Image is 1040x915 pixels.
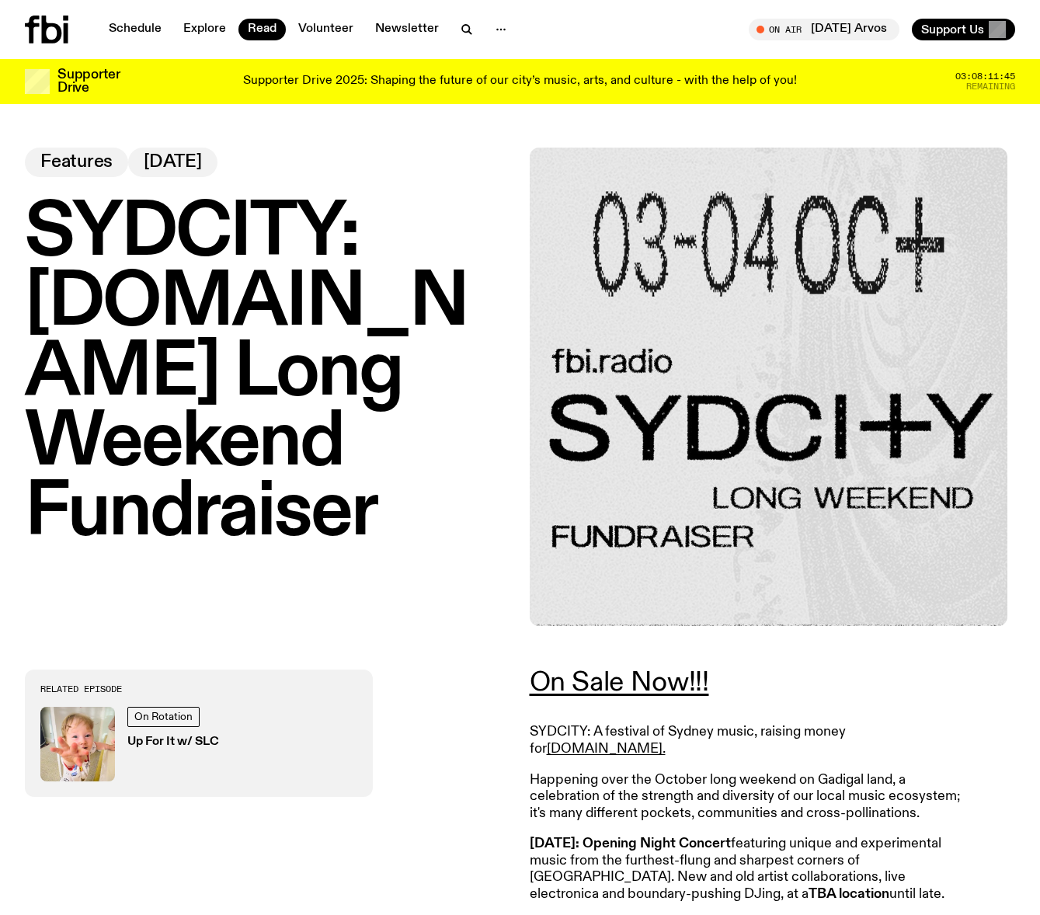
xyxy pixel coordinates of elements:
p: featuring unique and experimental music from the furthest-flung and sharpest corners of [GEOGRAPH... [530,836,977,903]
a: [DOMAIN_NAME]. [547,742,666,756]
p: Happening over the October long weekend on Gadigal land, a celebration of the strength and divers... [530,772,977,823]
span: Remaining [966,82,1015,91]
img: Black text on gray background. Reading top to bottom: 03-04 OCT. fbi.radio SYDCITY LONG WEEKEND F... [530,148,1008,626]
span: [DATE] [144,154,202,171]
a: baby slcOn RotationUp For It w/ SLC [40,707,357,781]
h3: Supporter Drive [57,68,120,95]
a: Newsletter [366,19,448,40]
strong: [DATE]: Opening Night Concert [530,837,731,851]
a: Read [238,19,286,40]
span: 03:08:11:45 [955,72,1015,81]
button: On Air[DATE] Arvos [749,19,899,40]
a: On Sale Now!!! [530,669,709,697]
span: Features [40,154,113,171]
p: SYDCITY: A festival of Sydney music, raising money for [530,724,977,757]
a: Explore [174,19,235,40]
p: Supporter Drive 2025: Shaping the future of our city’s music, arts, and culture - with the help o... [243,75,797,89]
strong: TBA location [809,887,889,901]
a: Schedule [99,19,171,40]
h1: SYDCITY: [DOMAIN_NAME] Long Weekend Fundraiser [25,199,511,548]
h3: Related Episode [40,685,357,694]
a: Volunteer [289,19,363,40]
h3: Up For It w/ SLC [127,736,219,748]
img: baby slc [40,707,115,781]
span: Support Us [921,23,984,37]
button: Support Us [912,19,1015,40]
